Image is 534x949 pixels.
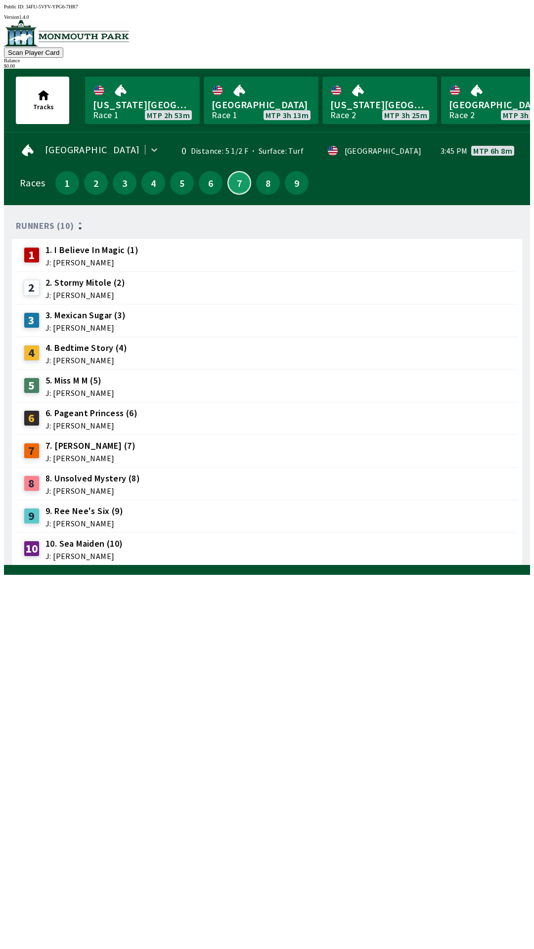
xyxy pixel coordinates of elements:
[24,247,40,263] div: 1
[212,98,311,111] span: [GEOGRAPHIC_DATA]
[227,171,251,195] button: 7
[93,111,119,119] div: Race 1
[173,179,191,186] span: 5
[45,389,114,397] span: J: [PERSON_NAME]
[170,171,194,195] button: 5
[45,537,123,550] span: 10. Sea Maiden (10)
[144,179,163,186] span: 4
[45,374,114,387] span: 5. Miss M M (5)
[384,111,427,119] span: MTP 3h 25m
[24,345,40,361] div: 4
[24,312,40,328] div: 3
[20,179,45,187] div: Races
[345,147,422,155] div: [GEOGRAPHIC_DATA]
[45,472,140,485] span: 8. Unsolved Mystery (8)
[16,77,69,124] button: Tracks
[287,179,306,186] span: 9
[93,98,192,111] span: [US_STATE][GEOGRAPHIC_DATA]
[16,221,518,231] div: Runners (10)
[24,443,40,459] div: 7
[45,454,135,462] span: J: [PERSON_NAME]
[24,410,40,426] div: 6
[212,111,237,119] div: Race 1
[45,324,126,332] span: J: [PERSON_NAME]
[45,407,137,420] span: 6. Pageant Princess (6)
[24,508,40,524] div: 9
[266,111,309,119] span: MTP 3h 13m
[24,541,40,557] div: 10
[58,179,77,186] span: 1
[441,147,468,155] span: 3:45 PM
[248,146,304,156] span: Surface: Turf
[26,4,78,9] span: 34FU-5VFV-YPG6-7HR7
[4,14,530,20] div: Version 1.4.0
[330,98,429,111] span: [US_STATE][GEOGRAPHIC_DATA]
[45,291,125,299] span: J: [PERSON_NAME]
[330,111,356,119] div: Race 2
[45,505,123,518] span: 9. Ree Nee's Six (9)
[141,171,165,195] button: 4
[45,309,126,322] span: 3. Mexican Sugar (3)
[4,63,530,69] div: $ 0.00
[16,222,74,230] span: Runners (10)
[24,280,40,296] div: 2
[45,146,140,154] span: [GEOGRAPHIC_DATA]
[45,552,123,560] span: J: [PERSON_NAME]
[173,147,187,155] div: 0
[84,171,108,195] button: 2
[85,77,200,124] a: [US_STATE][GEOGRAPHIC_DATA]Race 1MTP 2h 53m
[45,356,127,364] span: J: [PERSON_NAME]
[4,4,530,9] div: Public ID:
[45,519,123,527] span: J: [PERSON_NAME]
[199,171,222,195] button: 6
[87,179,105,186] span: 2
[449,111,475,119] div: Race 2
[55,171,79,195] button: 1
[201,179,220,186] span: 6
[45,439,135,452] span: 7. [PERSON_NAME] (7)
[147,111,190,119] span: MTP 2h 53m
[259,179,277,186] span: 8
[45,422,137,430] span: J: [PERSON_NAME]
[256,171,280,195] button: 8
[4,47,63,58] button: Scan Player Card
[45,244,138,257] span: 1. I Believe In Magic (1)
[191,146,249,156] span: Distance: 5 1/2 F
[45,259,138,266] span: J: [PERSON_NAME]
[322,77,437,124] a: [US_STATE][GEOGRAPHIC_DATA]Race 2MTP 3h 25m
[24,378,40,393] div: 5
[24,475,40,491] div: 8
[45,342,127,354] span: 4. Bedtime Story (4)
[113,171,136,195] button: 3
[45,276,125,289] span: 2. Stormy Mitole (2)
[115,179,134,186] span: 3
[473,147,512,155] span: MTP 6h 8m
[285,171,309,195] button: 9
[45,487,140,495] span: J: [PERSON_NAME]
[33,102,54,111] span: Tracks
[4,20,129,46] img: venue logo
[204,77,318,124] a: [GEOGRAPHIC_DATA]Race 1MTP 3h 13m
[4,58,530,63] div: Balance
